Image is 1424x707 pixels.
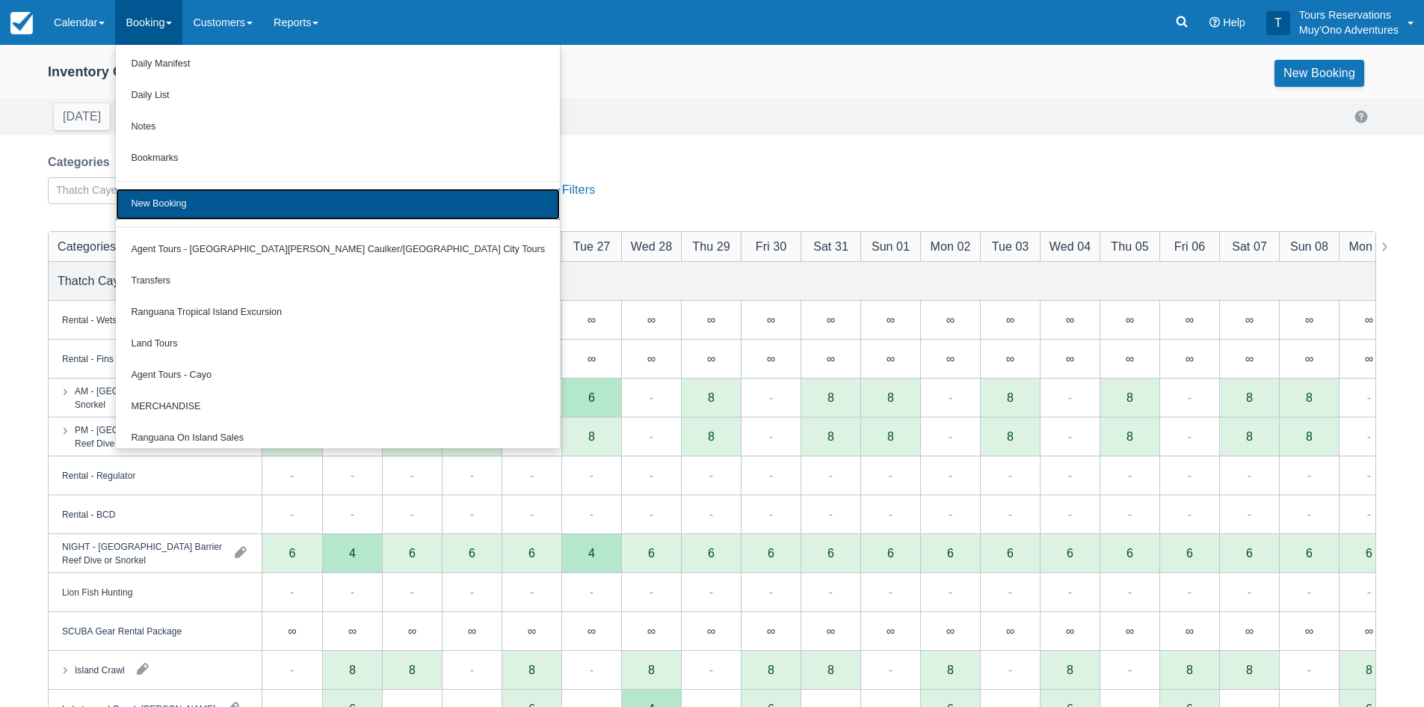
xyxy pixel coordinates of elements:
div: ∞ [946,352,955,364]
div: 8 [1366,664,1372,676]
div: - [410,583,414,601]
div: ∞ [827,352,835,364]
div: - [1068,583,1072,601]
div: 6 [1067,547,1073,559]
div: ∞ [741,340,801,379]
div: Rental - Fins [62,352,114,365]
div: ∞ [262,612,322,651]
div: ∞ [1100,612,1159,651]
div: - [1128,466,1132,484]
div: - [1008,661,1012,679]
div: 6 [801,534,860,573]
div: Sat 07 [1232,237,1267,255]
div: ∞ [1126,625,1134,637]
div: 8 [1126,430,1133,442]
div: - [1248,466,1251,484]
div: - [530,466,534,484]
div: 8 [708,391,715,403]
div: ∞ [1126,313,1134,325]
div: 8 [947,664,954,676]
div: Fri 30 [756,237,786,255]
div: 8 [1007,430,1014,442]
div: 6 [1339,534,1399,573]
div: - [1128,583,1132,601]
a: New Booking [1274,60,1364,87]
div: ∞ [647,625,656,637]
div: Wed 04 [1049,237,1091,255]
div: - [590,466,594,484]
div: - [889,661,893,679]
div: ∞ [647,313,656,325]
div: Mon 02 [931,237,971,255]
div: ∞ [1305,625,1313,637]
div: - [470,466,474,484]
div: ∞ [1159,612,1219,651]
div: ∞ [707,352,715,364]
div: ∞ [767,625,775,637]
div: ∞ [681,340,741,379]
a: MERCHANDISE [116,391,560,423]
div: ∞ [860,612,920,651]
div: ∞ [528,625,536,637]
button: Clear Filters [523,177,601,203]
div: - [1248,505,1251,523]
div: 6 [1100,534,1159,573]
div: ∞ [1365,313,1373,325]
div: ∞ [1006,352,1014,364]
div: 6 [1246,547,1253,559]
div: 6 [920,534,980,573]
div: - [1367,427,1371,445]
div: ∞ [322,612,382,651]
div: ∞ [741,301,801,340]
div: ∞ [1219,301,1279,340]
div: ∞ [681,301,741,340]
div: ∞ [561,340,621,379]
div: Thatch Caye Aquatic Adventures [58,272,233,290]
div: ∞ [468,625,476,637]
div: ∞ [920,301,980,340]
div: 6 [409,547,416,559]
a: Land Tours [116,328,560,360]
div: ∞ [1219,340,1279,379]
div: ∞ [588,313,596,325]
div: Tue 27 [573,237,611,255]
div: ∞ [1006,625,1014,637]
a: New Booking [116,189,560,220]
div: ∞ [860,340,920,379]
div: ∞ [408,625,416,637]
div: ∞ [1066,352,1074,364]
div: 8 [1306,391,1313,403]
div: 6 [1186,547,1193,559]
div: ∞ [887,352,895,364]
a: Agent Tours - Cayo [116,360,560,391]
div: - [530,505,534,523]
div: 6 [947,547,954,559]
div: Inventory Calendar [48,64,171,81]
div: 6 [1219,534,1279,573]
div: ∞ [920,612,980,651]
div: ∞ [1040,340,1100,379]
div: ∞ [1186,352,1194,364]
a: Notes [116,111,560,143]
div: - [1188,466,1192,484]
div: - [1008,505,1012,523]
div: 6 [1279,534,1339,573]
div: - [650,388,653,406]
div: Sun 01 [872,237,910,255]
div: 6 [528,547,535,559]
div: - [709,661,713,679]
div: - [351,466,354,484]
div: ∞ [1245,625,1254,637]
div: - [290,466,294,484]
div: ∞ [1339,612,1399,651]
div: - [290,505,294,523]
div: - [1367,466,1371,484]
div: 6 [648,547,655,559]
div: ∞ [1126,352,1134,364]
div: ∞ [1066,625,1074,637]
div: 8 [827,664,834,676]
div: 6 [887,547,894,559]
div: ∞ [647,352,656,364]
div: ∞ [827,625,835,637]
div: - [1307,466,1311,484]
